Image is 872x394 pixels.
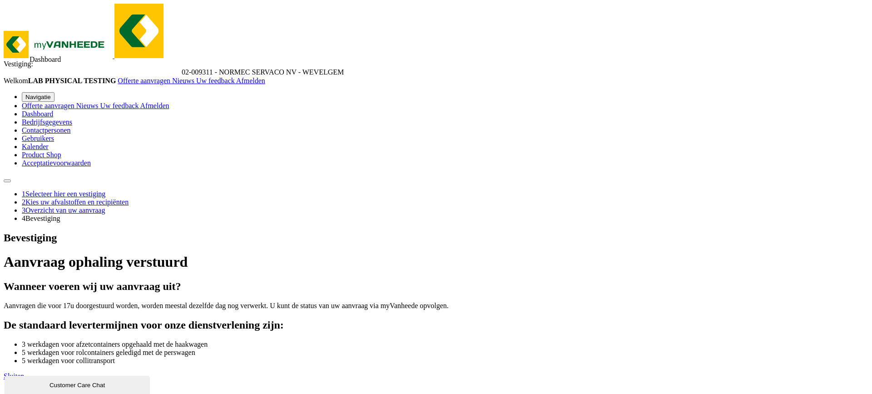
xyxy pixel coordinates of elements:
a: Nieuws [76,102,100,110]
h1: Aanvraag ophaling verstuurd [4,254,868,270]
a: Uw feedback [100,102,140,110]
a: Bedrijfsgegevens [22,118,72,126]
li: 5 werkdagen voor collitransport [22,357,868,365]
a: Offerte aanvragen [22,102,76,110]
a: Gebruikers [22,135,54,142]
span: Offerte aanvragen [118,77,170,85]
a: Kalender [22,143,49,150]
a: Dashboard [22,110,53,118]
span: 1 [22,190,25,198]
span: Bevestiging [25,214,60,222]
a: Contactpersonen [22,126,71,134]
a: Acceptatievoorwaarden [22,159,91,167]
img: myVanheede [4,31,113,58]
a: Nieuws [172,77,196,85]
li: 5 werkdagen voor rolcontainers geledigd met de perswagen [22,349,868,357]
span: Vestiging: [4,60,33,68]
a: 1Selecteer hier een vestiging [22,190,105,198]
a: Afmelden [236,77,265,85]
span: Navigatie [25,94,51,100]
a: 3Overzicht van uw aanvraag [22,206,105,214]
span: Uw feedback [196,77,235,85]
a: Offerte aanvragen [118,77,172,85]
li: 3 werkdagen voor afzetcontainers opgehaald met de haakwagen [22,340,868,349]
span: Selecteer hier een vestiging [25,190,105,198]
span: Welkom [4,77,118,85]
span: 02-009311 - NORMEC SERVACO NV - WEVELGEM [182,68,344,76]
span: Nieuws [172,77,194,85]
img: myVanheede [114,4,163,58]
a: Afmelden [140,102,169,110]
span: 4 [22,214,25,222]
span: Kies uw afvalstoffen en recipiënten [25,198,129,206]
a: 2Kies uw afvalstoffen en recipiënten [22,198,129,206]
span: Offerte aanvragen [22,102,74,110]
iframe: chat widget [5,374,152,394]
span: 2 [22,198,25,206]
button: Navigatie [22,92,54,102]
h2: Wanneer voeren wij uw aanvraag uit? [4,280,868,293]
strong: LAB PHYSICAL TESTING [28,77,116,85]
h2: Bevestiging [4,232,868,244]
p: Aanvragen die voor 17u doorgestuurd worden, worden meestal dezelfde dag nog verwerkt. U kunt de s... [4,302,868,310]
a: Product Shop [22,151,61,159]
a: Sluiten [4,372,24,380]
span: Overzicht van uw aanvraag [25,206,105,214]
a: Uw feedback [196,77,236,85]
span: Uw feedback [100,102,139,110]
span: 3 [22,206,25,214]
span: Nieuws [76,102,99,110]
h2: De standaard levertermijnen voor onze dienstverlening zijn: [4,319,868,331]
